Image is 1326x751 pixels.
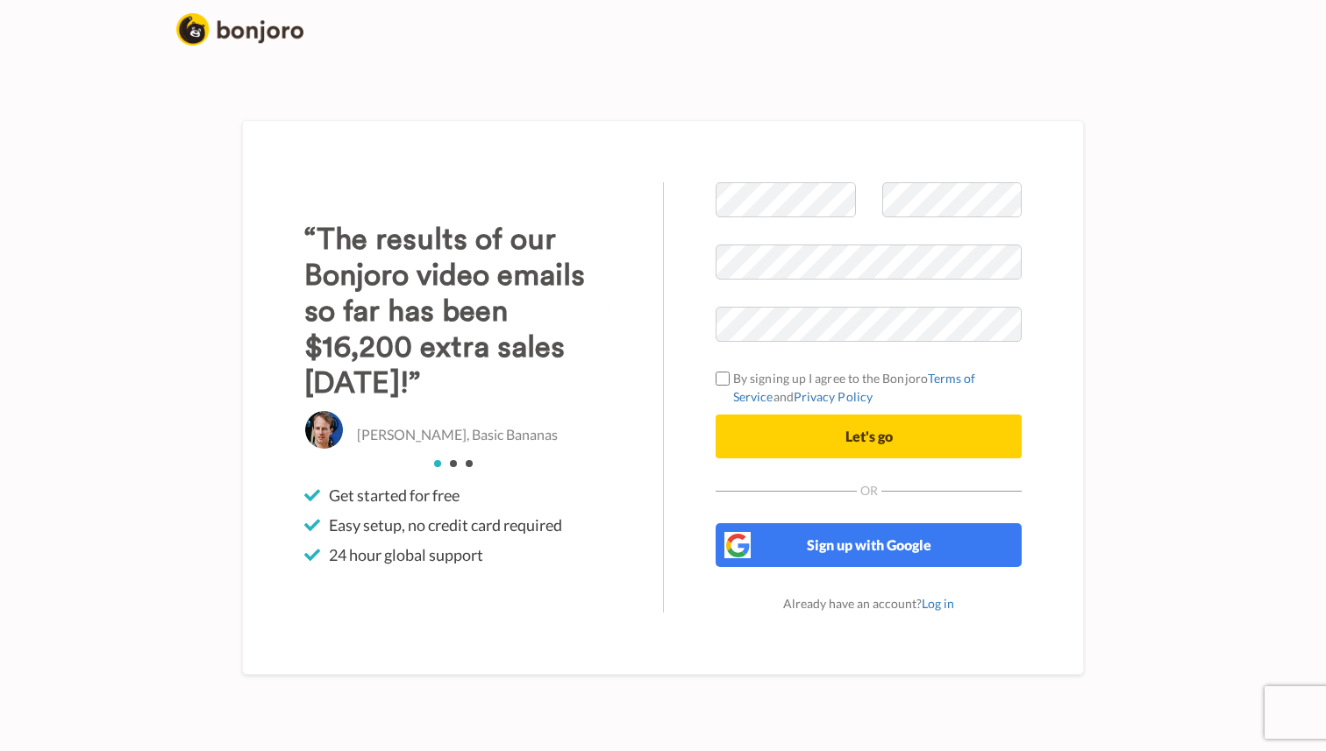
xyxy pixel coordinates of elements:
[304,222,610,401] h3: “The results of our Bonjoro video emails so far has been $16,200 extra sales [DATE]!”
[716,372,730,386] input: By signing up I agree to the BonjoroTerms of ServiceandPrivacy Policy
[716,369,1022,406] label: By signing up I agree to the Bonjoro and
[357,425,558,445] p: [PERSON_NAME], Basic Bananas
[329,544,483,565] span: 24 hour global support
[794,389,873,404] a: Privacy Policy
[329,514,562,535] span: Easy setup, no credit card required
[807,536,931,553] span: Sign up with Google
[857,485,881,497] span: Or
[176,13,303,46] img: logo_full.png
[329,485,460,506] span: Get started for free
[304,410,344,450] img: Christo Hall, Basic Bananas
[716,414,1022,458] button: Let's go
[845,428,893,444] span: Let's go
[922,596,954,611] a: Log in
[733,371,976,404] a: Terms of Service
[716,523,1022,567] button: Sign up with Google
[783,596,954,611] span: Already have an account?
